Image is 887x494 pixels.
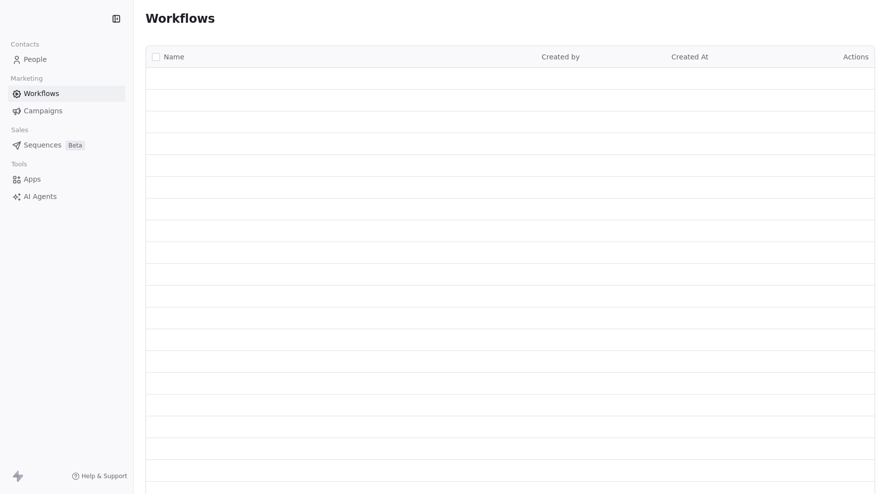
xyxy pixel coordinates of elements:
span: Name [164,52,184,62]
span: Actions [843,53,869,61]
a: Workflows [8,86,125,102]
span: Contacts [6,37,44,52]
span: Apps [24,174,41,185]
a: People [8,51,125,68]
span: Sales [7,123,33,138]
span: Created At [672,53,709,61]
span: Campaigns [24,106,62,116]
span: Workflows [146,12,215,26]
span: Workflows [24,89,59,99]
span: Marketing [6,71,47,86]
a: Help & Support [72,472,127,480]
span: Sequences [24,140,61,150]
a: Campaigns [8,103,125,119]
span: People [24,54,47,65]
a: AI Agents [8,189,125,205]
span: Help & Support [82,472,127,480]
span: Beta [65,141,85,150]
span: Tools [7,157,31,172]
a: Apps [8,171,125,188]
span: Created by [542,53,580,61]
span: AI Agents [24,192,57,202]
a: SequencesBeta [8,137,125,153]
